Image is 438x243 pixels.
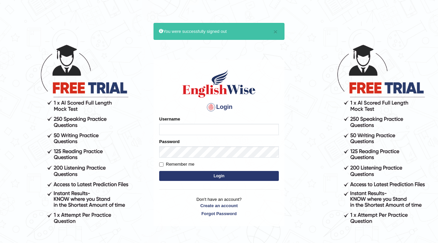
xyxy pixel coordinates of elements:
[159,116,180,122] label: Username
[159,171,279,181] button: Login
[159,102,279,113] h4: Login
[154,23,284,40] div: You were successfully signed out
[159,210,279,217] a: Forgot Password
[274,28,277,35] button: ×
[159,202,279,209] a: Create an account
[181,69,257,99] img: Logo of English Wise sign in for intelligent practice with AI
[159,138,179,145] label: Password
[159,161,194,168] label: Remember me
[159,196,279,217] p: Don't have an account?
[159,162,164,167] input: Remember me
